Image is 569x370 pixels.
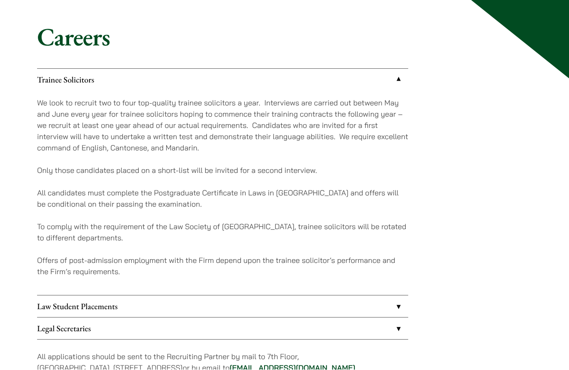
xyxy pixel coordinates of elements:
[37,91,408,295] div: Trainee Solicitors
[37,221,408,244] p: To comply with the requirement of the Law Society of [GEOGRAPHIC_DATA], trainee solicitors will b...
[37,296,408,317] a: Law Student Placements
[37,187,408,210] p: All candidates must complete the Postgraduate Certificate in Laws in [GEOGRAPHIC_DATA] and offers...
[37,22,532,52] h1: Careers
[37,69,408,91] a: Trainee Solicitors
[37,165,408,176] p: Only those candidates placed on a short-list will be invited for a second interview.
[37,318,408,340] a: Legal Secretaries
[37,97,408,154] p: We look to recruit two to four top-quality trainee solicitors a year. Interviews are carried out ...
[37,255,408,277] p: Offers of post-admission employment with the Firm depend upon the trainee solicitor’s performance...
